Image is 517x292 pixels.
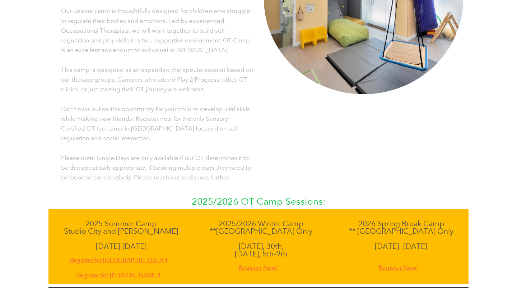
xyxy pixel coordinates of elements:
span: Register Now! [238,263,278,273]
span: Register for [GEOGRAPHIC_DATA]! [69,255,168,265]
p: 2025/2026 Winter Camp [199,220,323,227]
a: Register Now! [378,257,418,273]
a: Register for [GEOGRAPHIC_DATA]! [69,250,168,265]
p: 2025/2026 OT Camp Sessions: [48,194,469,209]
p: [DATE], 30th, [199,242,323,250]
span: [DATE]-[DATE] [96,242,146,251]
p: Studio City and [PERSON_NAME] [59,227,183,235]
span: Register for [PERSON_NAME]! [76,270,161,280]
p: [DATE]- [DATE] [339,242,463,250]
span: Our unique camp is thoughtfully designed for children who struggle to regulate their bodies and e... [61,7,250,54]
p: 2025 Summer Camp [59,220,183,227]
span: Register Now! [378,263,418,273]
a: Register for [PERSON_NAME]! [76,265,161,280]
p: ** [GEOGRAPHIC_DATA] Only [339,227,463,235]
a: Register Now! [238,257,278,273]
span: Don't miss out on this opportunity for your child to develop vital skills while making new friend... [61,105,250,142]
p: [DATE], 5th-9th [199,250,323,257]
span: This camp is designed as an expanded therapeutic session based on our therapy groups. Campers who... [61,66,253,93]
p: **[GEOGRAPHIC_DATA] Only [199,227,323,235]
p: Please note: Single Days are only available if our OT determines it to be therapeutically appropr... [61,153,253,183]
p: 2026 Spring Break Camp [339,220,463,227]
